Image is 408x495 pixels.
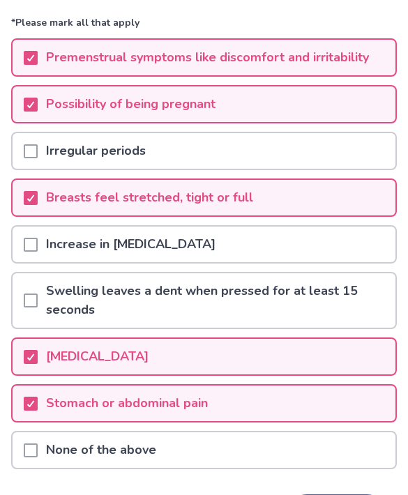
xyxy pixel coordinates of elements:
p: Irregular periods [38,133,154,169]
p: Premenstrual symptoms like discomfort and irritability [38,40,377,75]
p: [MEDICAL_DATA] [38,339,157,374]
p: *Please mark all that apply [11,15,397,38]
p: Increase in [MEDICAL_DATA] [38,227,224,262]
p: Possibility of being pregnant [38,86,224,122]
p: Breasts feel stretched, tight or full [38,180,262,215]
p: Swelling leaves a dent when pressed for at least 15 seconds [38,273,395,328]
p: Stomach or abdominal pain [38,386,216,421]
p: None of the above [38,432,165,468]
